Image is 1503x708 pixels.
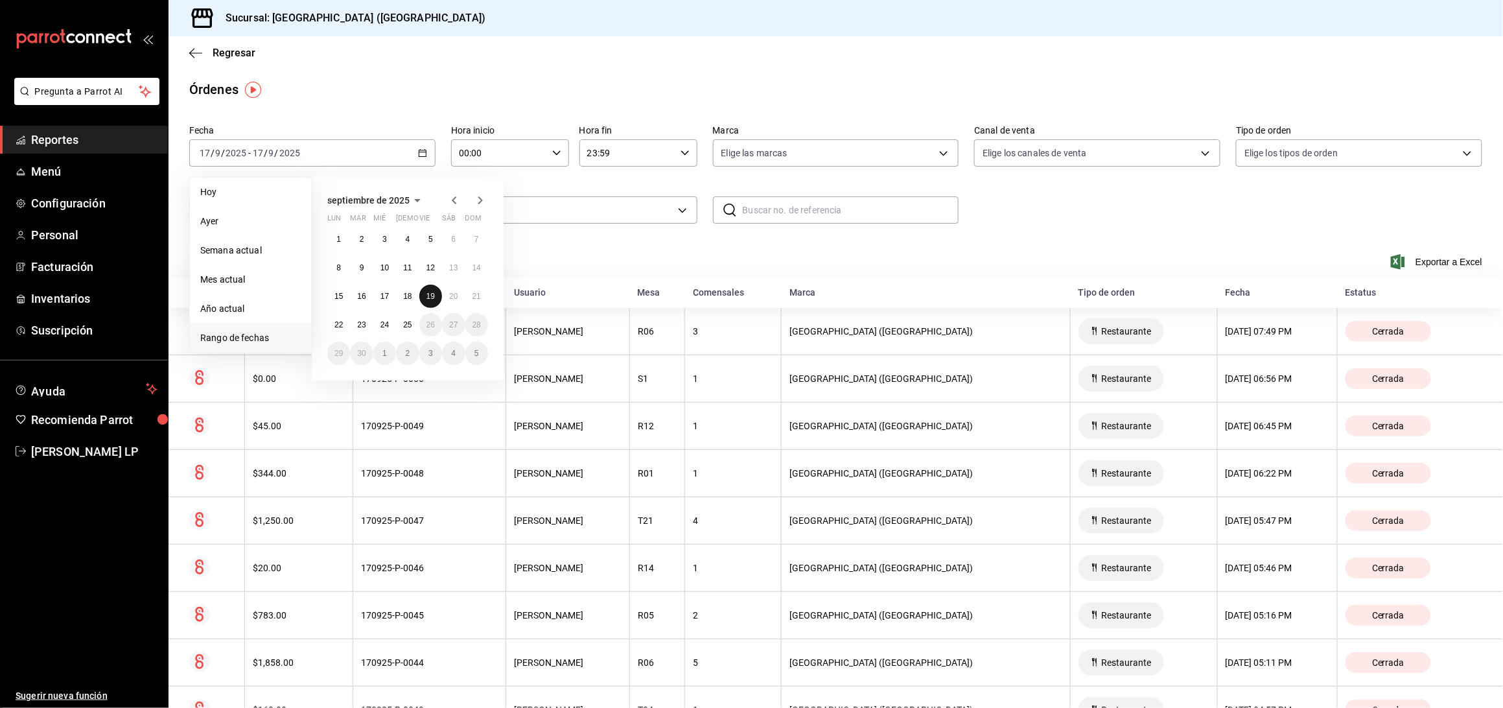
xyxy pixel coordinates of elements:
[789,563,1062,573] div: [GEOGRAPHIC_DATA] ([GEOGRAPHIC_DATA])
[31,163,157,180] span: Menú
[245,82,261,98] button: Tooltip marker
[200,331,301,345] span: Rango de fechas
[143,34,153,44] button: open_drawer_menu
[789,373,1062,384] div: [GEOGRAPHIC_DATA] ([GEOGRAPHIC_DATA])
[721,147,787,159] span: Elige las marcas
[1226,563,1329,573] div: [DATE] 05:46 PM
[449,320,458,329] abbr: 27 de septiembre de 2025
[449,263,458,272] abbr: 13 de septiembre de 2025
[200,244,301,257] span: Semana actual
[419,313,442,336] button: 26 de septiembre de 2025
[1226,287,1330,298] div: Fecha
[14,78,159,105] button: Pregunta a Parrot AI
[465,285,488,308] button: 21 de septiembre de 2025
[1096,421,1156,431] span: Restaurante
[357,292,366,301] abbr: 16 de septiembre de 2025
[253,468,345,478] div: $344.00
[403,320,412,329] abbr: 25 de septiembre de 2025
[350,342,373,365] button: 30 de septiembre de 2025
[31,411,157,429] span: Recomienda Parrot
[426,320,435,329] abbr: 26 de septiembre de 2025
[638,468,677,478] div: R01
[789,515,1062,526] div: [GEOGRAPHIC_DATA] ([GEOGRAPHIC_DATA])
[248,148,251,158] span: -
[189,80,239,99] div: Órdenes
[1096,563,1156,573] span: Restaurante
[1367,421,1410,431] span: Cerrada
[31,195,157,212] span: Configuración
[9,94,159,108] a: Pregunta a Parrot AI
[638,657,677,668] div: R06
[465,256,488,279] button: 14 de septiembre de 2025
[474,235,479,244] abbr: 7 de septiembre de 2025
[428,235,433,244] abbr: 5 de septiembre de 2025
[360,263,364,272] abbr: 9 de septiembre de 2025
[279,148,301,158] input: ----
[1078,287,1209,298] div: Tipo de orden
[1096,468,1156,478] span: Restaurante
[451,183,697,193] label: Usuario
[1096,657,1156,668] span: Restaurante
[442,214,456,228] abbr: sábado
[514,373,622,384] div: [PERSON_NAME]
[693,326,773,336] div: 3
[327,193,425,208] button: septiembre de 2025
[638,373,677,384] div: S1
[336,263,341,272] abbr: 8 de septiembre de 2025
[1096,610,1156,620] span: Restaurante
[213,47,255,59] span: Regresar
[225,148,247,158] input: ----
[465,342,488,365] button: 5 de octubre de 2025
[31,381,141,397] span: Ayuda
[1393,254,1482,270] span: Exportar a Excel
[1346,287,1482,298] div: Estatus
[1236,126,1482,136] label: Tipo de orden
[693,468,773,478] div: 1
[380,263,389,272] abbr: 10 de septiembre de 2025
[426,292,435,301] abbr: 19 de septiembre de 2025
[361,657,498,668] div: 170925-P-0044
[514,326,622,336] div: [PERSON_NAME]
[31,258,157,276] span: Facturación
[35,85,139,99] span: Pregunta a Parrot AI
[442,342,465,365] button: 4 de octubre de 2025
[693,421,773,431] div: 1
[373,285,396,308] button: 17 de septiembre de 2025
[253,657,345,668] div: $1,858.00
[264,148,268,158] span: /
[472,292,481,301] abbr: 21 de septiembre de 2025
[1226,468,1329,478] div: [DATE] 06:22 PM
[327,195,410,206] span: septiembre de 2025
[638,515,677,526] div: T21
[200,273,301,287] span: Mes actual
[268,148,275,158] input: --
[1096,373,1156,384] span: Restaurante
[1096,515,1156,526] span: Restaurante
[419,228,442,251] button: 5 de septiembre de 2025
[327,228,350,251] button: 1 de septiembre de 2025
[789,287,1063,298] div: Marca
[16,689,157,703] span: Sugerir nueva función
[215,10,485,26] h3: Sucursal: [GEOGRAPHIC_DATA] ([GEOGRAPHIC_DATA])
[403,292,412,301] abbr: 18 de septiembre de 2025
[514,287,622,298] div: Usuario
[693,373,773,384] div: 1
[465,214,482,228] abbr: domingo
[983,147,1086,159] span: Elige los canales de venta
[693,515,773,526] div: 4
[403,263,412,272] abbr: 11 de septiembre de 2025
[334,349,343,358] abbr: 29 de septiembre de 2025
[199,148,211,158] input: --
[200,185,301,199] span: Hoy
[449,292,458,301] abbr: 20 de septiembre de 2025
[361,515,498,526] div: 170925-P-0047
[713,126,959,136] label: Marca
[373,313,396,336] button: 24 de septiembre de 2025
[275,148,279,158] span: /
[419,256,442,279] button: 12 de septiembre de 2025
[638,326,677,336] div: R06
[789,657,1062,668] div: [GEOGRAPHIC_DATA] ([GEOGRAPHIC_DATA])
[693,563,773,573] div: 1
[221,148,225,158] span: /
[442,285,465,308] button: 20 de septiembre de 2025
